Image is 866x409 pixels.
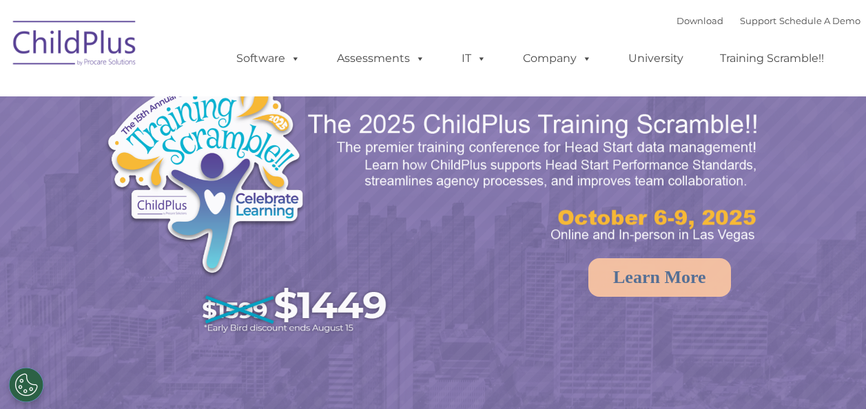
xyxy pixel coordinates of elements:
[677,15,860,26] font: |
[677,15,723,26] a: Download
[9,368,43,402] button: Cookies Settings
[448,45,500,72] a: IT
[509,45,606,72] a: Company
[779,15,860,26] a: Schedule A Demo
[615,45,697,72] a: University
[323,45,439,72] a: Assessments
[706,45,838,72] a: Training Scramble!!
[6,11,144,80] img: ChildPlus by Procare Solutions
[588,258,731,297] a: Learn More
[740,15,776,26] a: Support
[223,45,314,72] a: Software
